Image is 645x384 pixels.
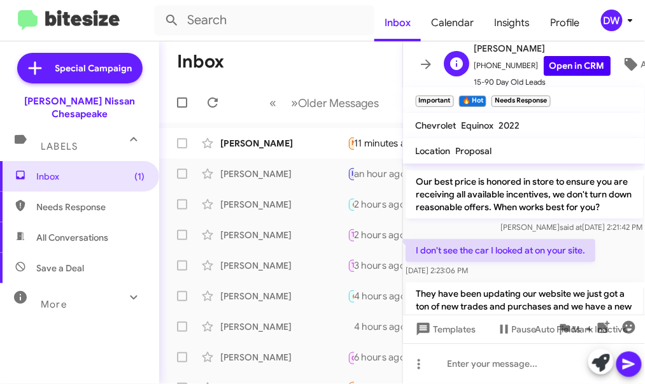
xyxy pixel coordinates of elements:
[484,4,541,41] a: Insights
[41,141,78,152] span: Labels
[36,262,84,274] span: Save a Deal
[348,227,354,242] div: Oh no I'm sorry to hear that. Would you like to get on the schedule [DATE]?
[352,354,385,362] span: Call Them
[36,201,145,213] span: Needs Response
[36,170,145,183] span: Inbox
[474,41,611,56] span: [PERSON_NAME]
[17,53,143,83] a: Special Campaign
[406,283,643,344] p: They have been updating our website we just got a ton of new trades and purchases and we have a n...
[348,166,354,181] div: Around 10.
[348,136,354,150] div: it's 26,200 why did the price go up?
[354,137,428,150] div: 11 minutes ago
[421,4,484,41] a: Calendar
[416,96,454,107] small: Important
[354,351,416,364] div: 6 hours ago
[416,120,457,131] span: Chevrolet
[36,231,108,244] span: All Conversations
[544,56,611,76] a: Open in CRM
[134,170,145,183] span: (1)
[354,320,416,333] div: 4 hours ago
[354,290,416,302] div: 4 hours ago
[348,349,354,365] div: Inbound Call
[352,139,406,147] span: Needs Response
[292,95,299,111] span: »
[403,318,486,341] button: Templates
[406,239,595,262] p: I don't see the car I looked at on your site.
[590,10,631,31] button: DW
[348,288,354,303] div: Awesome, when can you swing by so we can make you an offer?
[459,96,486,107] small: 🔥 Hot
[560,223,582,232] span: said at
[406,266,468,276] span: [DATE] 2:23:06 PM
[284,90,387,116] button: Next
[541,4,590,41] a: Profile
[354,259,416,272] div: 3 hours ago
[348,320,354,333] div: It takes about 15 minutes for the offer, no obligation to sell right away. We can typically beat ...
[352,261,389,269] span: Try Pausing
[374,4,421,41] a: Inbox
[220,351,348,364] div: [PERSON_NAME]
[456,145,492,157] span: Proposal
[154,5,374,36] input: Search
[535,318,597,341] span: Auto Fields
[354,167,416,180] div: an hour ago
[474,76,611,89] span: 15-90 Day Old Leads
[299,96,379,110] span: Older Messages
[500,223,642,232] span: [PERSON_NAME] [DATE] 2:21:42 PM
[348,258,354,273] div: Lenders looking for a good car rates like 4/5 percent
[352,169,385,178] span: Important
[352,292,374,300] span: 🔥 Hot
[220,198,348,211] div: [PERSON_NAME]
[262,90,285,116] button: Previous
[474,56,611,76] span: [PHONE_NUMBER]
[220,229,348,241] div: [PERSON_NAME]
[220,167,348,180] div: [PERSON_NAME]
[270,95,277,111] span: «
[348,197,354,211] div: Did they clean the cigarette smoke out of it
[486,318,547,341] button: Pause
[352,231,389,239] span: Try Pausing
[55,62,132,75] span: Special Campaign
[352,200,374,208] span: 🔥 Hot
[220,259,348,272] div: [PERSON_NAME]
[406,171,643,219] p: Our best price is honored in store to ensure you are receiving all available incentives, we don't...
[525,318,607,341] button: Auto Fields
[177,52,224,72] h1: Inbox
[416,145,451,157] span: Location
[499,120,520,131] span: 2022
[413,318,476,341] span: Templates
[354,229,416,241] div: 2 hours ago
[354,198,416,211] div: 2 hours ago
[263,90,387,116] nav: Page navigation example
[220,137,348,150] div: [PERSON_NAME]
[220,290,348,302] div: [PERSON_NAME]
[41,299,67,310] span: More
[220,320,348,333] div: [PERSON_NAME]
[492,96,550,107] small: Needs Response
[462,120,494,131] span: Equinox
[601,10,623,31] div: DW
